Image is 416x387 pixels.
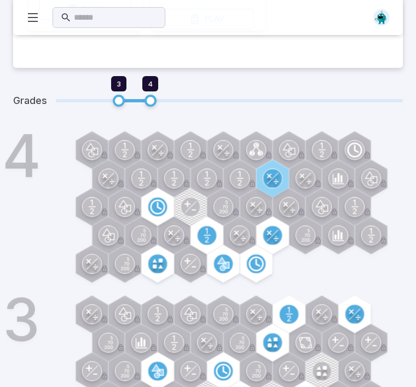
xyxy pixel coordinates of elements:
span: 4 [148,79,153,88]
h1: 3 [3,290,40,349]
h5: Grades [13,93,47,108]
span: 3 [117,79,121,88]
h1: 4 [2,126,41,185]
img: octagon.svg [373,9,390,26]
